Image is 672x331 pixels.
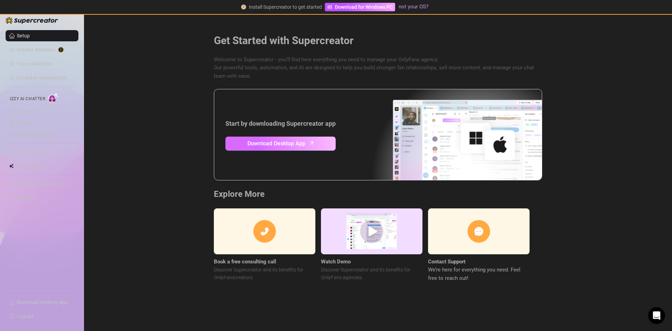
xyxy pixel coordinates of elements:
[17,313,34,319] a: Log out
[308,139,316,147] span: arrow-up
[6,17,58,24] img: logo-BBDzfeDw.svg
[327,5,332,9] span: windows
[321,208,422,282] a: Watch DemoDiscover Supercreator and its benefits for OnlyFans agencies.
[17,109,35,115] a: Content
[17,120,30,126] a: Setup
[214,208,315,282] a: Book a free consulting callDiscover Supercreator and its benefits for OnlyFanscreators
[17,195,35,201] a: Settings
[214,56,542,81] span: Welcome to Supercreator - you’ll find here everything you need to manage your OnlyFans agency. Ou...
[17,299,68,305] span: Download Desktop App
[214,189,542,200] h3: Explore More
[17,61,51,67] a: Team Analytics
[249,4,322,10] span: Install Supercreator to get started
[335,3,393,11] span: Download for Windows PC
[321,266,422,281] span: Discover Supercreator and its benefits for OnlyFans agencies.
[9,164,14,168] img: Chat Copilot
[321,208,422,254] img: supercreator demo
[428,266,530,282] span: We’re here for everything you need. Feel free to reach out!
[325,3,395,11] a: Download for Windows PC
[17,72,73,83] a: Purchase Subscription
[17,33,30,39] a: Setup
[214,208,315,254] img: consulting call
[9,299,15,305] span: download
[225,137,336,151] a: Download Desktop Apparrow-up
[17,131,53,137] a: Chat Monitoring
[17,44,73,55] a: Creator Analytics exclamation-circle
[428,208,530,254] img: contact support
[321,258,351,265] strong: Watch Demo
[9,149,15,155] span: thunderbolt
[48,93,59,103] img: AI Chatter
[367,89,542,180] img: download app
[399,4,428,10] a: not your OS?
[428,258,465,265] strong: Contact Support
[214,258,276,265] strong: Book a free consulting call
[247,139,306,148] span: Download Desktop App
[10,96,45,102] span: Izzy AI Chatter
[17,160,66,172] span: Chat Copilot
[214,34,542,47] h2: Get Started with Supercreator
[214,266,315,281] span: Discover Supercreator and its benefits for OnlyFans creators
[225,120,336,127] strong: Start by downloading Supercreator app
[17,146,66,158] span: Automations
[241,5,246,9] span: exclamation-circle
[648,307,665,324] div: Open Intercom Messenger
[17,181,64,187] a: Discover Viral Videos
